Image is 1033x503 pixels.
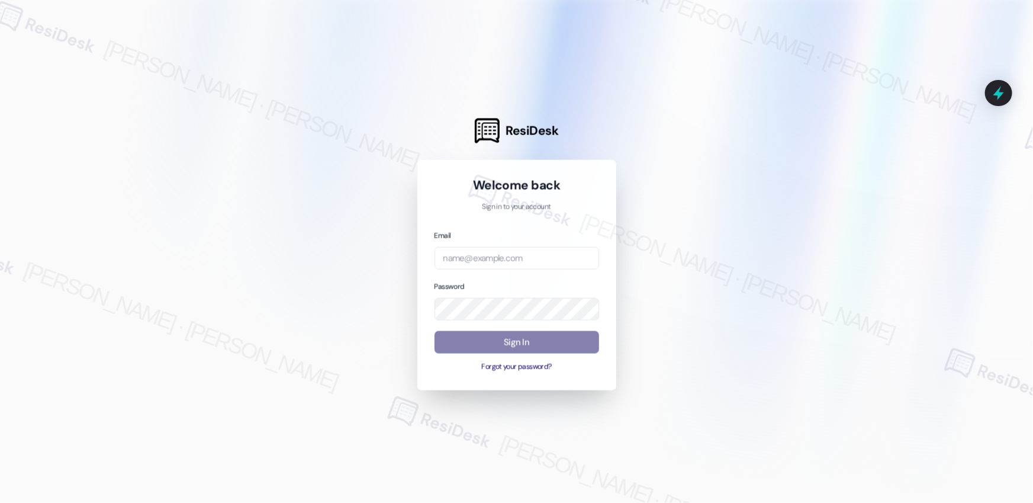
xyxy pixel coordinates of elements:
[506,123,558,139] span: ResiDesk
[435,177,599,194] h1: Welcome back
[435,281,465,291] label: Password
[435,230,451,240] label: Email
[435,202,599,213] p: Sign in to your account
[435,362,599,373] button: Forgot your password?
[475,118,500,143] img: ResiDesk Logo
[435,331,599,354] button: Sign In
[435,246,599,270] input: name@example.com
